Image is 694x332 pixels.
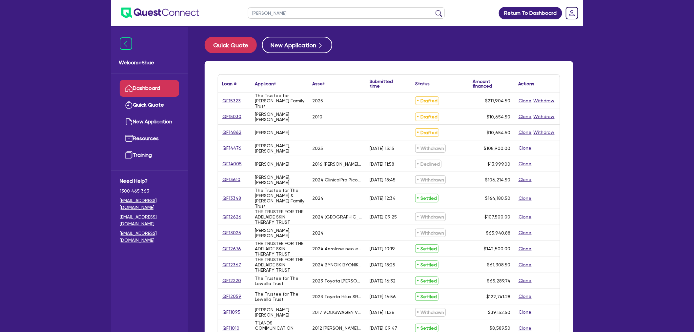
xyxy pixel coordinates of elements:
[222,195,241,202] a: QF13348
[222,144,242,152] a: QF14476
[370,294,396,299] div: [DATE] 16:56
[484,214,510,219] span: $107,500.00
[125,135,133,142] img: resources
[415,277,439,285] span: Settled
[222,160,242,168] a: QF14005
[518,308,532,316] button: Clone
[125,118,133,126] img: new-application
[415,213,446,221] span: Withdrawn
[487,278,510,283] span: $65,289.74
[485,196,510,201] span: $164,180.50
[370,196,396,201] div: [DATE] 12:34
[312,262,362,267] div: 2024 BYNOIK BYONIK PTL
[255,161,289,167] div: [PERSON_NAME]
[415,308,446,317] span: Withdrawn
[120,37,132,50] img: icon-menu-close
[518,97,532,105] button: Clone
[370,177,396,182] div: [DATE] 18:45
[370,278,396,283] div: [DATE] 16:32
[312,230,323,236] div: 2024
[533,97,555,105] button: Withdraw
[222,308,241,316] a: QF11095
[370,214,397,219] div: [DATE] 09:25
[312,98,323,103] div: 2025
[415,128,439,137] span: Drafted
[120,177,179,185] span: Need Help?
[518,324,532,332] button: Clone
[518,195,532,202] button: Clone
[415,229,446,237] span: Withdrawn
[120,114,179,130] a: New Application
[484,146,510,151] span: $108,900.00
[518,213,532,221] button: Clone
[125,151,133,159] img: training
[255,143,304,154] div: [PERSON_NAME], [PERSON_NAME]
[312,196,323,201] div: 2024
[222,81,236,86] div: Loan #
[262,37,332,53] button: New Application
[415,292,439,301] span: Settled
[312,325,362,331] div: 2012 [PERSON_NAME] FIESTA LX WT 4D SEDAN INLINE 4 1596 cc MPFI 6 SP AUTOMATIC
[312,146,323,151] div: 2025
[312,161,362,167] div: 2016 [PERSON_NAME] LS (4x4) RG MY16
[255,188,304,209] div: The Trustee for The [PERSON_NAME] & [PERSON_NAME] Family Trust
[484,246,510,251] span: $142,500.00
[120,97,179,114] a: Quick Quote
[222,261,241,269] a: QF12367
[120,80,179,97] a: Dashboard
[518,261,532,269] button: Clone
[255,175,304,185] div: [PERSON_NAME], [PERSON_NAME]
[415,113,439,121] span: Drafted
[312,278,362,283] div: 2023 Toyota [PERSON_NAME]
[248,7,445,19] input: Search by name, application ID or mobile number...
[312,214,362,219] div: 2024 [GEOGRAPHIC_DATA] device
[255,93,304,109] div: The Trustee for [PERSON_NAME] Family Trust
[370,310,395,315] div: [DATE] 11:26
[125,101,133,109] img: quick-quote
[486,294,510,299] span: $122,741.28
[312,246,362,251] div: 2024 Aerolase neo elite hand laser
[222,113,242,120] a: QF15030
[255,130,289,135] div: [PERSON_NAME]
[255,81,276,86] div: Applicant
[487,262,510,267] span: $61,308.50
[518,245,532,253] button: Clone
[222,213,242,221] a: QF12626
[120,230,179,244] a: [EMAIL_ADDRESS][DOMAIN_NAME]
[222,97,241,105] a: QF15323
[222,277,241,284] a: QF12220
[370,79,401,88] div: Submitted time
[415,244,439,253] span: Settled
[488,310,510,315] span: $39,152.50
[487,114,510,119] span: $10,654.50
[312,114,322,119] div: 2010
[533,113,555,120] button: Withdraw
[370,325,397,331] div: [DATE] 09:47
[121,8,199,18] img: quest-connect-logo-blue
[370,246,395,251] div: [DATE] 10:19
[487,130,510,135] span: $10,654.50
[222,245,241,253] a: QF12676
[205,37,257,53] button: Quick Quote
[518,229,532,237] button: Clone
[415,160,441,168] span: Declined
[255,228,304,238] div: [PERSON_NAME], [PERSON_NAME]
[120,197,179,211] a: [EMAIL_ADDRESS][DOMAIN_NAME]
[518,277,532,284] button: Clone
[499,7,562,19] a: Return To Dashboard
[485,177,510,182] span: $106,214.50
[518,144,532,152] button: Clone
[255,276,304,286] div: The Trustee for The Lewella Trust
[415,96,439,105] span: Drafted
[415,176,446,184] span: Withdrawn
[255,291,304,302] div: The Trustee for The Lewella Trust
[222,176,241,183] a: QF13610
[415,194,439,202] span: Settled
[120,214,179,227] a: [EMAIL_ADDRESS][DOMAIN_NAME]
[473,79,510,88] div: Amount financed
[255,257,304,273] div: THE TRUSTEE FOR THE ADELAIDE SKIN THERAPY TRUST
[255,241,304,257] div: THE TRUSTEE FOR THE ADELAIDE SKIN THERAPY TRUST
[518,176,532,183] button: Clone
[518,129,532,136] button: Clone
